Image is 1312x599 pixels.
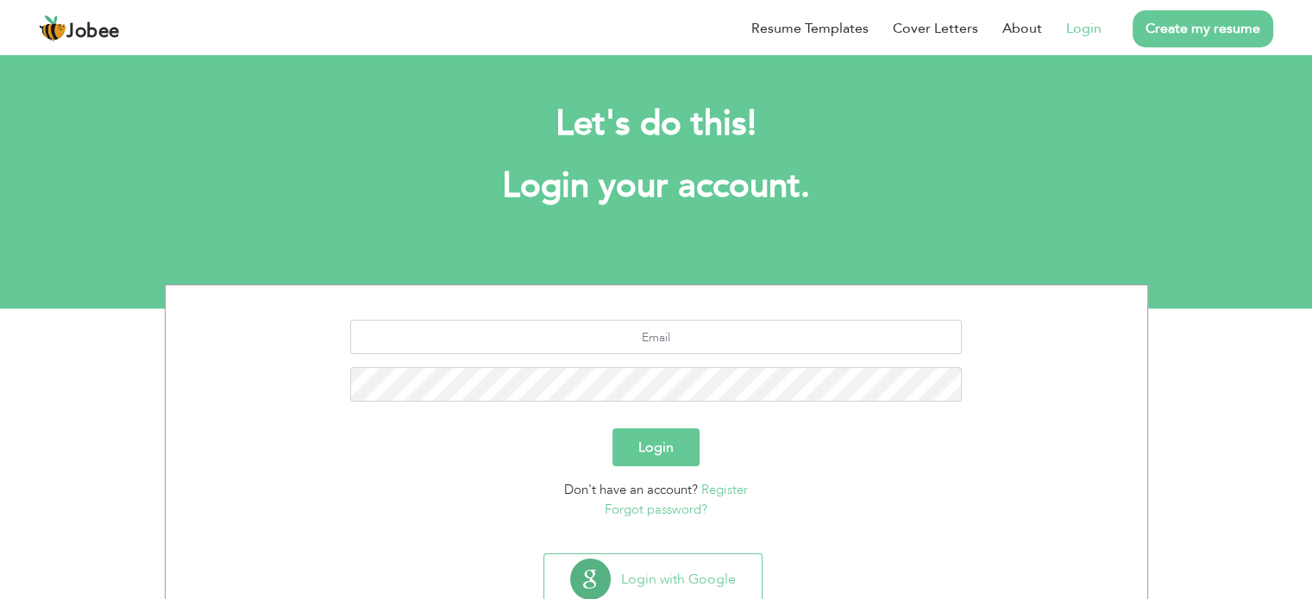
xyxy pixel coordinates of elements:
[564,481,698,498] span: Don't have an account?
[612,428,700,466] button: Login
[191,102,1122,147] h2: Let's do this!
[1133,10,1273,47] a: Create my resume
[751,18,869,39] a: Resume Templates
[39,15,120,42] a: Jobee
[350,320,962,354] input: Email
[893,18,978,39] a: Cover Letters
[39,15,66,42] img: jobee.io
[191,164,1122,209] h1: Login your account.
[66,22,120,41] span: Jobee
[605,501,707,518] a: Forgot password?
[1002,18,1042,39] a: About
[1066,18,1102,39] a: Login
[701,481,748,498] a: Register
